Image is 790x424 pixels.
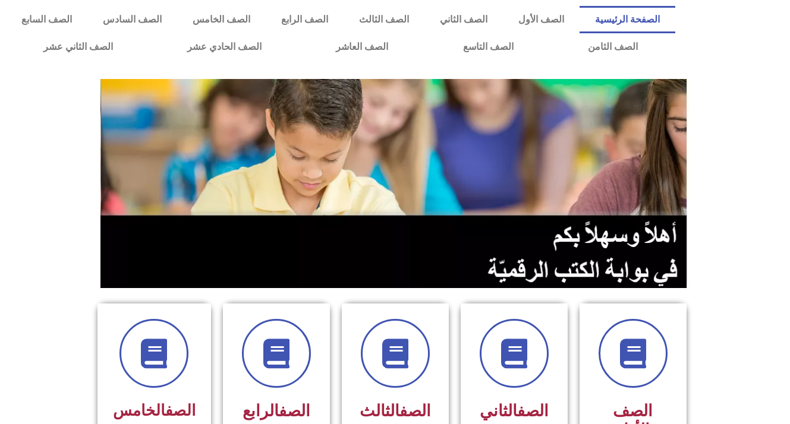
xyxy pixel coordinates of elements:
[6,33,150,61] a: الصف الثاني عشر
[165,401,196,419] a: الصف
[344,6,424,33] a: الصف الثالث
[6,6,87,33] a: الصف السابع
[243,401,310,420] span: الرابع
[503,6,580,33] a: الصف الأول
[87,6,177,33] a: الصف السادس
[113,401,196,419] span: الخامس
[426,33,550,61] a: الصف التاسع
[399,401,431,420] a: الصف
[480,401,549,420] span: الثاني
[550,33,675,61] a: الصف الثامن
[150,33,298,61] a: الصف الحادي عشر
[279,401,310,420] a: الصف
[299,33,426,61] a: الصف العاشر
[360,401,431,420] span: الثالث
[177,6,266,33] a: الصف الخامس
[266,6,344,33] a: الصف الرابع
[517,401,549,420] a: الصف
[424,6,503,33] a: الصف الثاني
[580,6,675,33] a: الصفحة الرئيسية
